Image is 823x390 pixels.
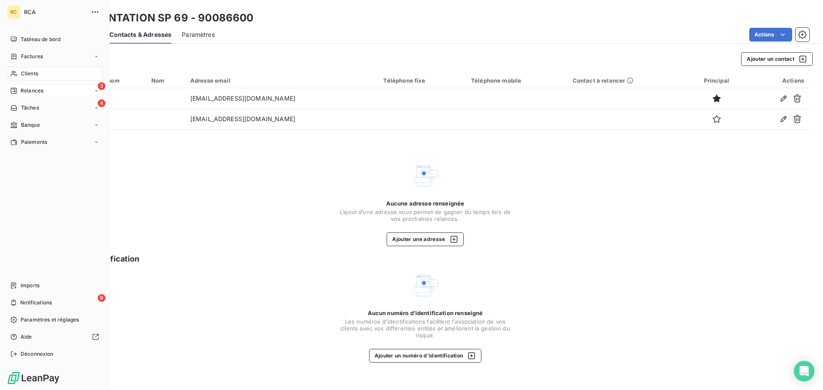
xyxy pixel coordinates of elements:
button: Ajouter une adresse [387,232,463,246]
div: Actions [751,77,804,84]
span: 9 [98,294,105,302]
span: Relances [21,87,43,95]
div: Contact à relancer [573,77,682,84]
span: RCA [24,9,86,15]
div: Nom [151,77,180,84]
div: Téléphone mobile [471,77,562,84]
td: [EMAIL_ADDRESS][DOMAIN_NAME] [185,109,378,129]
img: Empty state [411,162,439,190]
span: Paramètres [182,30,215,39]
div: Adresse email [190,77,373,84]
div: Principal [692,77,741,84]
td: [EMAIL_ADDRESS][DOMAIN_NAME] [185,88,378,109]
div: Téléphone fixe [383,77,460,84]
span: Clients [21,70,38,77]
span: Notifications [20,299,52,307]
span: Tableau de bord [21,36,60,43]
span: Tâches [21,104,39,112]
span: 3 [98,82,105,90]
span: Aucun numéro d’identification renseigné [368,310,483,316]
img: Empty state [411,272,439,299]
span: Contacts & Adresses [109,30,171,39]
span: Banque [21,121,40,129]
span: Factures [21,53,43,60]
div: RC [7,5,21,19]
span: Paramètres et réglages [21,316,79,324]
h3: ALIMENTATION SP 69 - 90086600 [75,10,253,26]
button: Ajouter un contact [741,52,813,66]
img: Logo LeanPay [7,371,60,385]
button: Actions [749,28,792,42]
span: Déconnexion [21,350,54,358]
span: Aucune adresse renseignée [386,200,465,207]
button: Ajouter un numéro d’identification [369,349,482,363]
div: Prénom [98,77,141,84]
span: Imports [21,282,39,289]
span: Paiements [21,138,47,146]
a: Aide [7,330,102,344]
span: L’ajout d’une adresse vous permet de gagner du temps lors de vos prochaines relances. [339,208,511,222]
span: 4 [98,99,105,107]
span: Aide [21,333,32,341]
div: Open Intercom Messenger [794,361,814,381]
span: Les numéros d'identifications facilitent l'association de vos clients avec vos différentes entité... [339,318,511,339]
